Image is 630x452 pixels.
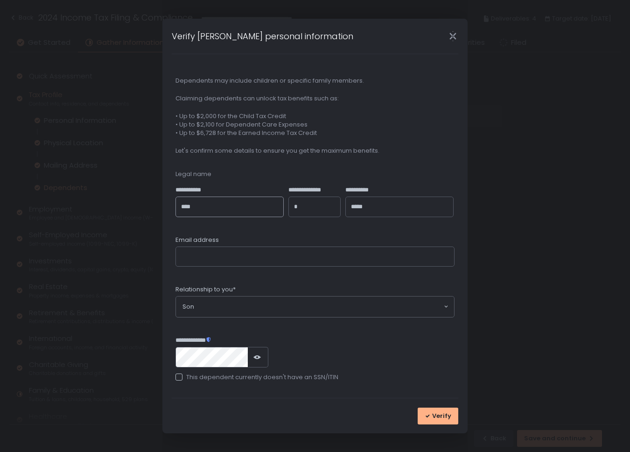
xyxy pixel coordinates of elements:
[175,112,455,120] span: • Up to $2,000 for the Child Tax Credit
[175,94,455,103] span: Claiming dependents can unlock tax benefits such as:
[418,408,458,424] button: Verify
[175,129,455,137] span: • Up to $6,728 for the Earned Income Tax Credit
[175,285,236,294] span: Relationship to you*
[438,31,468,42] div: Close
[172,30,353,42] h1: Verify [PERSON_NAME] personal information
[175,120,455,129] span: • Up to $2,100 for Dependent Care Expenses
[182,302,194,311] span: Son
[175,77,455,85] span: Dependents may include children or specific family members.
[175,147,455,155] span: Let's confirm some details to ensure you get the maximum benefits.
[175,236,219,244] span: Email address
[176,297,454,317] div: Search for option
[194,302,443,311] input: Search for option
[175,170,455,178] div: Legal name
[432,412,451,420] span: Verify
